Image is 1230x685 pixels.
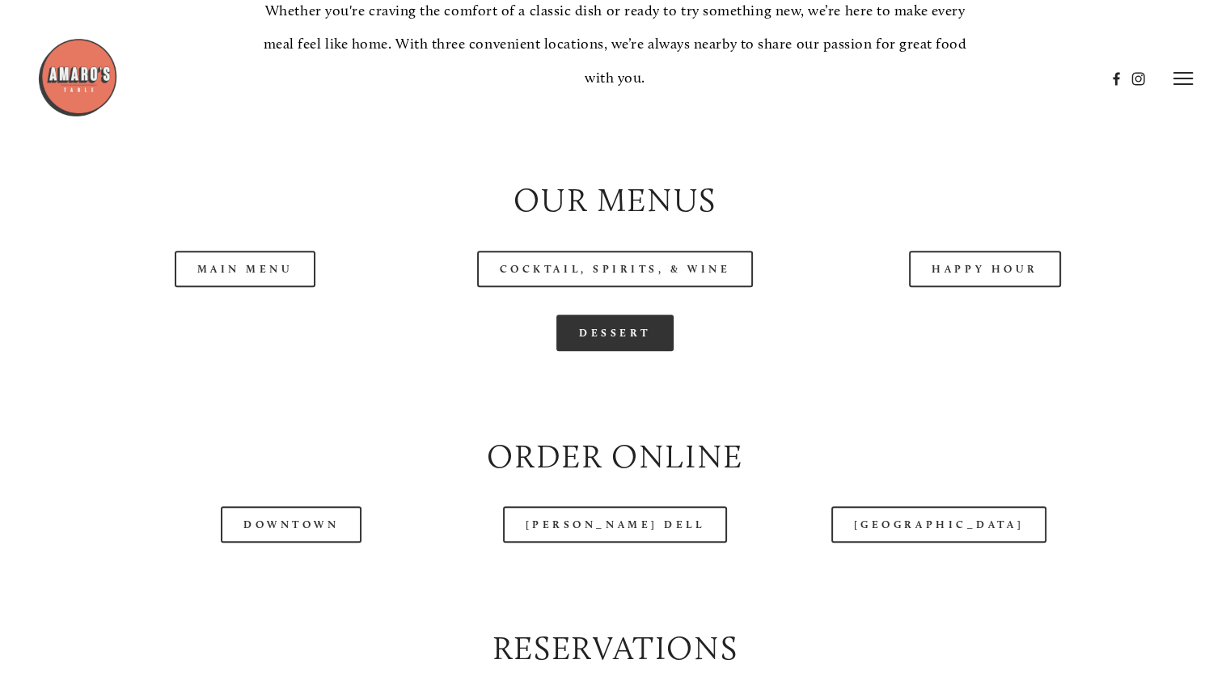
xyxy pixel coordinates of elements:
[831,506,1046,543] a: [GEOGRAPHIC_DATA]
[175,251,316,287] a: Main Menu
[221,506,361,543] a: Downtown
[477,251,754,287] a: Cocktail, Spirits, & Wine
[37,37,118,118] img: Amaro's Table
[74,177,1156,223] h2: Our Menus
[503,506,728,543] a: [PERSON_NAME] Dell
[556,315,674,351] a: Dessert
[909,251,1061,287] a: Happy Hour
[74,433,1156,480] h2: Order Online
[74,625,1156,671] h2: Reservations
